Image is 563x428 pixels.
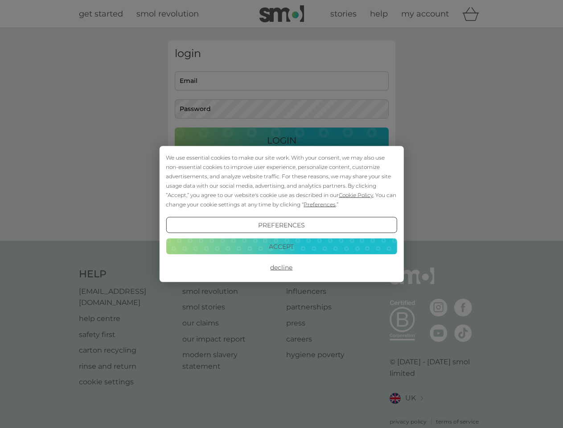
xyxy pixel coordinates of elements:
[166,153,397,209] div: We use essential cookies to make our site work. With your consent, we may also use non-essential ...
[339,192,373,198] span: Cookie Policy
[166,238,397,254] button: Accept
[166,217,397,233] button: Preferences
[166,259,397,276] button: Decline
[304,201,336,208] span: Preferences
[159,146,403,282] div: Cookie Consent Prompt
